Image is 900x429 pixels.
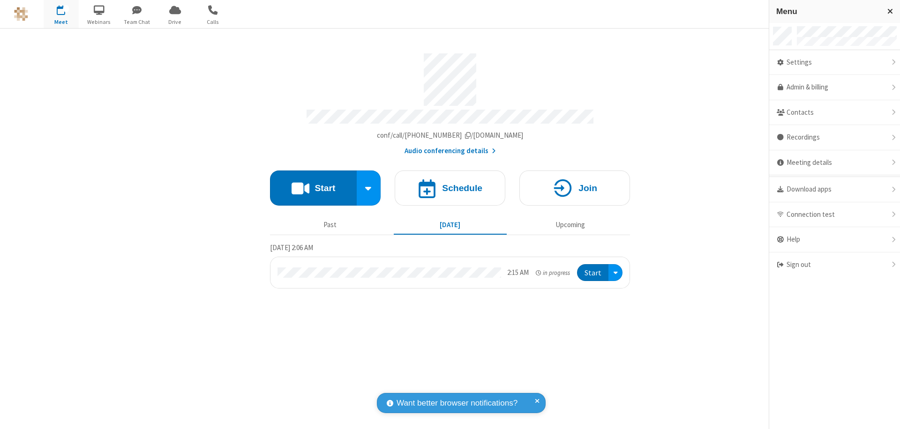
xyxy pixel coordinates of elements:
h4: Start [315,184,335,192]
span: Want better browser notifications? [397,397,517,409]
span: Copy my meeting room link [377,131,524,140]
button: Schedule [395,170,505,206]
button: Upcoming [514,216,627,234]
button: [DATE] [394,216,507,234]
button: Join [519,170,630,206]
button: Past [274,216,387,234]
div: Sign out [769,252,900,277]
div: Recordings [769,125,900,150]
span: [DATE] 2:06 AM [270,243,313,252]
div: Help [769,227,900,252]
em: in progress [536,268,570,277]
div: Start conference options [357,170,381,206]
h3: Menu [776,7,879,16]
button: Start [270,170,357,206]
h4: Schedule [442,184,482,192]
div: Meeting details [769,150,900,176]
div: Contacts [769,100,900,126]
h4: Join [578,184,597,192]
span: Calls [195,18,231,26]
section: Account details [270,46,630,156]
div: 1 [63,5,69,12]
div: Connection test [769,202,900,228]
div: Download apps [769,177,900,202]
div: Settings [769,50,900,75]
div: 2:15 AM [507,267,529,278]
span: Webinars [82,18,117,26]
img: QA Selenium DO NOT DELETE OR CHANGE [14,7,28,21]
a: Admin & billing [769,75,900,100]
button: Audio conferencing details [405,146,496,156]
button: Start [577,264,608,281]
span: Drive [157,18,193,26]
span: Meet [44,18,79,26]
span: Team Chat [120,18,155,26]
button: Copy my meeting room linkCopy my meeting room link [377,130,524,141]
section: Today's Meetings [270,242,630,289]
div: Open menu [608,264,622,281]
